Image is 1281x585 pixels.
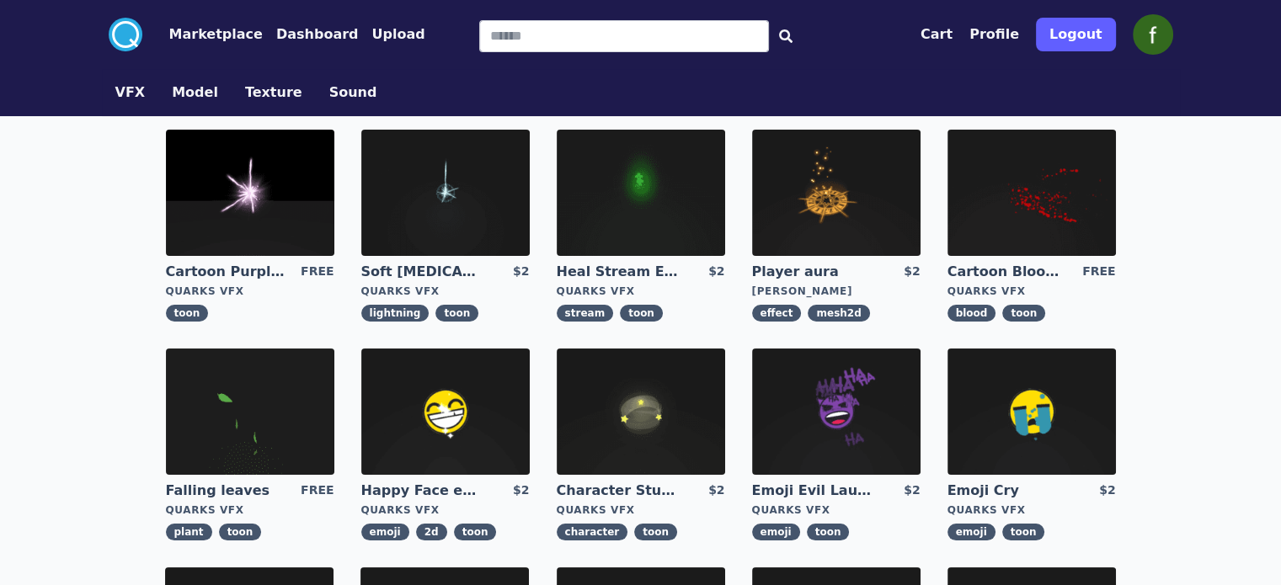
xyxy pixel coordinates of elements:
[166,503,334,517] div: Quarks VFX
[361,305,430,322] span: lightning
[361,285,530,298] div: Quarks VFX
[1082,263,1115,281] div: FREE
[708,263,724,281] div: $2
[166,481,287,500] a: Falling leaves
[947,503,1116,517] div: Quarks VFX
[969,24,1019,45] button: Profile
[1036,18,1116,51] button: Logout
[316,82,391,103] a: Sound
[808,305,869,322] span: mesh2d
[904,481,920,500] div: $2
[301,481,334,500] div: FREE
[947,524,995,540] span: emoji
[947,285,1116,298] div: Quarks VFX
[904,263,920,281] div: $2
[557,305,614,322] span: stream
[276,24,359,45] button: Dashboard
[219,524,262,540] span: toon
[166,130,334,256] img: imgAlt
[358,24,424,45] a: Upload
[166,263,287,281] a: Cartoon Purple [MEDICAL_DATA]
[361,503,530,517] div: Quarks VFX
[752,305,802,322] span: effect
[479,20,769,52] input: Search
[166,285,334,298] div: Quarks VFX
[752,348,921,475] img: imgAlt
[166,348,334,475] img: imgAlt
[232,82,316,103] a: Texture
[245,82,302,103] button: Texture
[361,524,409,540] span: emoji
[947,481,1069,500] a: Emoji Cry
[142,24,263,45] a: Marketplace
[947,348,1116,475] img: imgAlt
[301,263,334,281] div: FREE
[752,130,921,256] img: imgAlt
[557,130,725,256] img: imgAlt
[1099,481,1115,500] div: $2
[361,481,483,500] a: Happy Face emoji
[1002,524,1045,540] span: toon
[435,305,478,322] span: toon
[166,524,212,540] span: plant
[557,348,725,475] img: imgAlt
[263,24,359,45] a: Dashboard
[557,263,678,281] a: Heal Stream Effect
[166,305,209,322] span: toon
[752,285,921,298] div: [PERSON_NAME]
[620,305,663,322] span: toon
[752,503,921,517] div: Quarks VFX
[102,82,159,103] a: VFX
[158,82,232,103] a: Model
[921,24,953,45] button: Cart
[557,503,725,517] div: Quarks VFX
[557,285,725,298] div: Quarks VFX
[807,524,850,540] span: toon
[172,82,218,103] button: Model
[947,130,1116,256] img: imgAlt
[361,263,483,281] a: Soft [MEDICAL_DATA]
[454,524,497,540] span: toon
[634,524,677,540] span: toon
[1133,14,1173,55] img: profile
[371,24,424,45] button: Upload
[1036,11,1116,58] a: Logout
[416,524,447,540] span: 2d
[557,524,628,540] span: character
[361,130,530,256] img: imgAlt
[557,481,678,500] a: Character Stun Effect
[329,82,377,103] button: Sound
[708,481,724,500] div: $2
[947,305,996,322] span: blood
[513,481,529,500] div: $2
[752,263,873,281] a: Player aura
[1002,305,1045,322] span: toon
[752,524,800,540] span: emoji
[169,24,263,45] button: Marketplace
[361,348,530,475] img: imgAlt
[752,481,873,500] a: Emoji Evil Laugh
[947,263,1069,281] a: Cartoon Blood Splash
[513,263,529,281] div: $2
[115,82,146,103] button: VFX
